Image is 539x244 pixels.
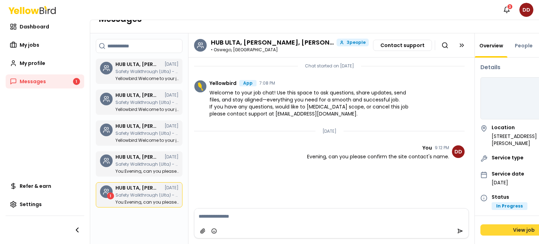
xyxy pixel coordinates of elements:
[6,56,84,70] a: My profile
[211,48,369,52] p: • Oswego, [GEOGRAPHIC_DATA]
[492,171,524,176] h4: Service date
[96,182,182,207] a: 1HUB ULTA, [PERSON_NAME], [PERSON_NAME][DATE]Safety Walkthrough (Ulta) - 245 - [GEOGRAPHIC_DATA],...
[115,93,158,98] h3: HUB ULTA, David Deplaris, Bayyinah Francies
[115,193,179,197] p: Safety Walkthrough (Ulta) - 245 - Oswego, Prairie Market (5 of 5 jobs) Bundle 24
[492,194,527,199] h4: Status
[165,124,179,128] time: [DATE]
[347,40,366,45] span: 3 people
[20,41,39,48] span: My jobs
[165,62,179,66] time: [DATE]
[239,80,257,86] div: App
[115,185,158,190] h3: HUB ULTA, David Deplaris, Bayyinah Francies
[6,38,84,52] a: My jobs
[96,59,182,84] a: HUB ULTA, [PERSON_NAME], [PERSON_NAME][DATE]Safety Walkthrough (Ulta) - 269 - [GEOGRAPHIC_DATA], ...
[511,42,537,49] a: People
[96,151,182,177] a: HUB ULTA, [PERSON_NAME], [PERSON_NAME][DATE]Safety Walkthrough (Ulta) - 7 - [GEOGRAPHIC_DATA], [G...
[20,60,45,67] span: My profile
[307,153,449,160] span: Evening, can you please confirm the site contact's name.
[115,70,179,74] p: Safety Walkthrough (Ulta) - 269 - Bolingbrook, The Promenade at Bolingbrook (3 of 5 jobs) Bundle 24
[20,183,51,190] span: Refer & earn
[507,4,513,10] div: 3
[115,200,179,204] p: Evening, can you please confirm the site contact's name.
[209,89,412,117] span: Welcome to your job chat! Use this space to ask questions, share updates, send files, and stay al...
[422,145,432,150] span: You
[20,23,49,30] span: Dashboard
[115,131,179,136] p: Safety Walkthrough (Ulta) - 12 - Hodgkins, The Quarry Shopping Center (1 of 5 jobs) Bundle 24
[373,40,432,51] button: Contact support
[500,3,514,17] button: 3
[209,81,237,86] span: Yellowbird
[6,179,84,193] a: Refer & earn
[452,145,465,158] span: DD
[435,146,449,150] time: 9:12 PM
[492,202,527,210] div: In Progress
[6,74,84,88] a: Messages1
[115,138,179,143] p: Welcome to your job chat! Use this space to ask questions, share updates, send files, and stay al...
[115,124,158,128] h3: HUB ULTA, David Deplaris, Bayyinah Francies
[305,63,354,69] p: Chat started on [DATE]
[115,169,179,173] p: Evening, can you please confirm the site contact's name.
[107,192,114,199] div: 1
[20,201,42,208] span: Settings
[259,81,275,85] time: 7:08 PM
[322,128,337,134] p: [DATE]
[115,77,179,81] p: Welcome to your job chat! Use this space to ask questions, share updates, send files, and stay al...
[20,78,46,85] span: Messages
[492,179,524,186] p: [DATE]
[492,155,524,160] h4: Service type
[475,42,507,49] a: Overview
[115,162,179,166] p: Safety Walkthrough (Ulta) - 7 - Orland Park, Lakeview Plaza (2 of 5 jobs) Bundle 24
[188,58,474,208] div: Chat messages
[165,155,179,159] time: [DATE]
[165,186,179,190] time: [DATE]
[115,107,179,112] p: Welcome to your job chat! Use this space to ask questions, share updates, send files, and stay al...
[165,93,179,97] time: [DATE]
[96,90,182,115] a: HUB ULTA, [PERSON_NAME], [PERSON_NAME][DATE]Safety Walkthrough (Ulta) - 90 - [GEOGRAPHIC_DATA], [...
[519,3,533,17] span: DD
[115,154,158,159] h3: HUB ULTA, David Deplaris, Bayyinah Francies
[6,20,84,34] a: Dashboard
[115,100,179,105] p: Safety Walkthrough (Ulta) - 90 - Naperville, West Ridge Court (4 of 5 jobs) Bundle 24
[6,197,84,211] a: Settings
[73,78,80,85] div: 1
[211,39,334,46] h3: HUB ULTA, David Deplaris, Bayyinah Francies
[115,62,158,67] h3: HUB ULTA, David Deplaris, Bayyinah Francies
[96,120,182,146] a: HUB ULTA, [PERSON_NAME], [PERSON_NAME][DATE]Safety Walkthrough (Ulta) - 12 - [PERSON_NAME], [GEOG...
